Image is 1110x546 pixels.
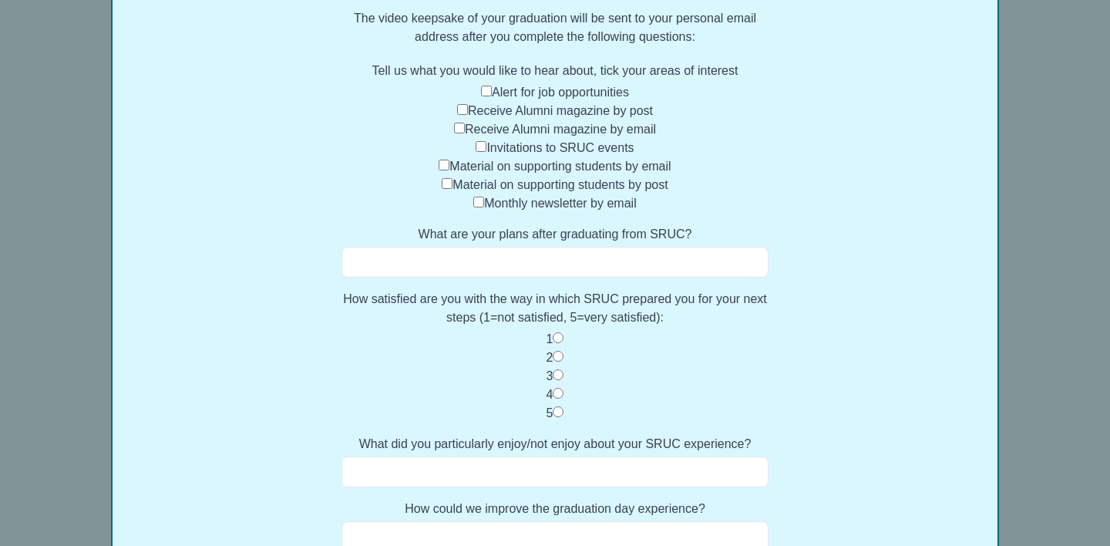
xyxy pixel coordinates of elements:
label: How could we improve the graduation day experience? [341,500,769,518]
label: Tell us what you would like to hear about, tick your areas of interest [341,62,769,80]
label: What are your plans after graduating from SRUC? [341,225,769,244]
label: How satisfied are you with the way in which SRUC prepared you for your next steps (1=not satisfie... [341,290,769,327]
label: What did you particularly enjoy/not enjoy about your SRUC experience? [341,435,769,453]
label: Monthly newsletter by email [484,197,636,210]
label: Material on supporting students by post [452,178,668,191]
label: 3 [547,369,553,383]
label: Receive Alumni magazine by email [465,123,656,136]
label: 4 [547,388,553,401]
label: Invitations to SRUC events [486,141,634,154]
label: Material on supporting students by email [449,160,671,173]
label: 5 [547,406,553,420]
label: Alert for job opportunities [492,86,629,99]
label: Receive Alumni magazine by post [468,104,653,117]
label: 1 [547,332,553,345]
label: 2 [547,351,553,364]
